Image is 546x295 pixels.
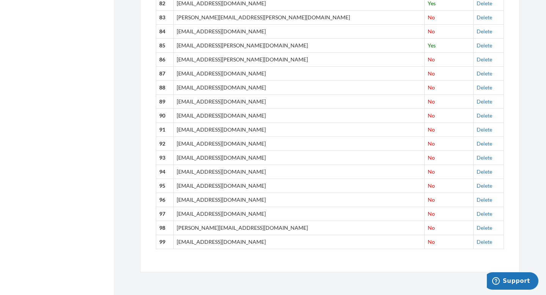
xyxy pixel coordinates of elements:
td: [EMAIL_ADDRESS][DOMAIN_NAME] [173,67,425,81]
a: Delete [477,140,492,147]
th: 93 [156,151,174,165]
td: [EMAIL_ADDRESS][DOMAIN_NAME] [173,108,425,122]
a: Delete [477,182,492,189]
span: No [428,140,435,147]
th: 89 [156,94,174,108]
span: No [428,239,435,245]
a: Delete [477,154,492,161]
span: No [428,56,435,63]
td: [EMAIL_ADDRESS][DOMAIN_NAME] [173,193,425,207]
td: [EMAIL_ADDRESS][DOMAIN_NAME] [173,137,425,151]
th: 97 [156,207,174,221]
td: [EMAIL_ADDRESS][PERSON_NAME][DOMAIN_NAME] [173,39,425,53]
span: No [428,168,435,175]
th: 91 [156,122,174,137]
span: Yes [428,42,436,49]
span: No [428,14,435,20]
td: [EMAIL_ADDRESS][DOMAIN_NAME] [173,179,425,193]
span: No [428,126,435,133]
a: Delete [477,84,492,91]
span: No [428,182,435,189]
a: Delete [477,98,492,105]
a: Delete [477,168,492,175]
th: 87 [156,67,174,81]
th: 86 [156,53,174,67]
span: No [428,28,435,35]
td: [EMAIL_ADDRESS][DOMAIN_NAME] [173,235,425,249]
a: Delete [477,224,492,231]
th: 85 [156,39,174,53]
th: 84 [156,25,174,39]
span: No [428,112,435,119]
td: [EMAIL_ADDRESS][PERSON_NAME][DOMAIN_NAME] [173,53,425,67]
a: Delete [477,42,492,49]
a: Delete [477,210,492,217]
td: [EMAIL_ADDRESS][DOMAIN_NAME] [173,94,425,108]
th: 88 [156,80,174,94]
span: No [428,98,435,105]
span: No [428,84,435,91]
th: 90 [156,108,174,122]
a: Delete [477,196,492,203]
span: No [428,196,435,203]
a: Delete [477,70,492,77]
a: Delete [477,28,492,35]
td: [EMAIL_ADDRESS][DOMAIN_NAME] [173,151,425,165]
a: Delete [477,56,492,63]
span: No [428,224,435,231]
td: [PERSON_NAME][EMAIL_ADDRESS][DOMAIN_NAME] [173,221,425,235]
iframe: Opens a widget where you can chat to one of our agents [487,272,538,291]
span: No [428,70,435,77]
th: 99 [156,235,174,249]
td: [EMAIL_ADDRESS][DOMAIN_NAME] [173,25,425,39]
th: 94 [156,165,174,179]
a: Delete [477,112,492,119]
span: No [428,210,435,217]
th: 83 [156,11,174,25]
td: [PERSON_NAME][EMAIL_ADDRESS][PERSON_NAME][DOMAIN_NAME] [173,11,425,25]
a: Delete [477,126,492,133]
a: Delete [477,239,492,245]
a: Delete [477,14,492,20]
th: 98 [156,221,174,235]
span: No [428,154,435,161]
th: 96 [156,193,174,207]
th: 92 [156,137,174,151]
td: [EMAIL_ADDRESS][DOMAIN_NAME] [173,165,425,179]
td: [EMAIL_ADDRESS][DOMAIN_NAME] [173,80,425,94]
td: [EMAIL_ADDRESS][DOMAIN_NAME] [173,122,425,137]
th: 95 [156,179,174,193]
td: [EMAIL_ADDRESS][DOMAIN_NAME] [173,207,425,221]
